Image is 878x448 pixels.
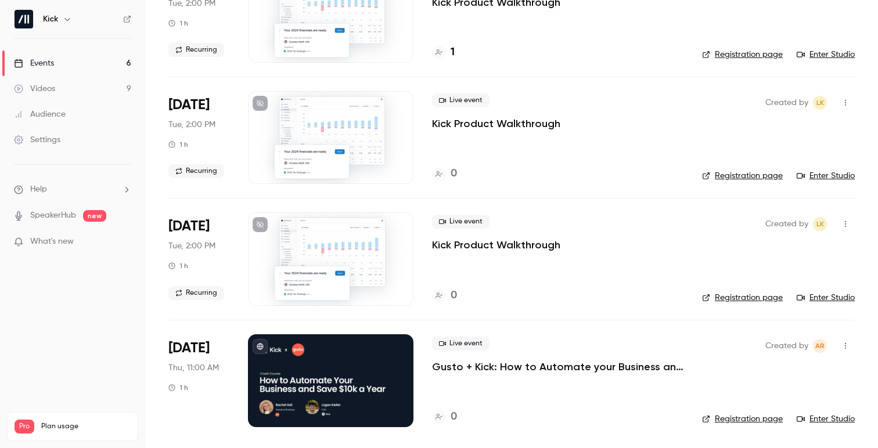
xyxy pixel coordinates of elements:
[432,215,490,229] span: Live event
[702,413,783,425] a: Registration page
[702,170,783,182] a: Registration page
[15,10,33,28] img: Kick
[168,119,215,131] span: Tue, 2:00 PM
[15,420,34,433] span: Pro
[815,339,825,353] span: AR
[168,164,224,178] span: Recurring
[168,217,210,236] span: [DATE]
[813,339,827,353] span: Andrew Roth
[168,334,229,427] div: Sep 25 Thu, 11:00 AM (America/Toronto)
[168,91,229,184] div: Sep 16 Tue, 11:00 AM (America/Los Angeles)
[168,383,188,392] div: 1 h
[816,217,824,231] span: LK
[451,409,457,425] h4: 0
[168,140,188,149] div: 1 h
[765,217,808,231] span: Created by
[168,362,219,374] span: Thu, 11:00 AM
[30,209,76,222] a: SpeakerHub
[14,183,131,196] li: help-dropdown-opener
[30,236,74,248] span: What's new
[432,166,457,182] a: 0
[41,422,131,431] span: Plan usage
[702,49,783,60] a: Registration page
[432,93,490,107] span: Live event
[813,96,827,110] span: Logan Kieller
[797,49,855,60] a: Enter Studio
[43,13,58,25] h6: Kick
[813,217,827,231] span: Logan Kieller
[432,360,683,374] a: Gusto + Kick: How to Automate your Business and Save $10k a Year
[765,96,808,110] span: Created by
[797,170,855,182] a: Enter Studio
[14,134,60,146] div: Settings
[797,413,855,425] a: Enter Studio
[451,166,457,182] h4: 0
[702,292,783,304] a: Registration page
[14,83,55,95] div: Videos
[14,109,66,120] div: Audience
[83,210,106,222] span: new
[432,45,455,60] a: 1
[168,43,224,57] span: Recurring
[765,339,808,353] span: Created by
[432,288,457,304] a: 0
[451,288,457,304] h4: 0
[168,286,224,300] span: Recurring
[168,261,188,270] div: 1 h
[432,409,457,425] a: 0
[168,19,188,28] div: 1 h
[14,57,54,69] div: Events
[432,238,560,252] a: Kick Product Walkthrough
[797,292,855,304] a: Enter Studio
[168,212,229,305] div: Sep 23 Tue, 11:00 AM (America/Los Angeles)
[451,45,455,60] h4: 1
[168,240,215,252] span: Tue, 2:00 PM
[30,183,47,196] span: Help
[432,117,560,131] a: Kick Product Walkthrough
[816,96,824,110] span: LK
[432,337,490,351] span: Live event
[168,339,210,357] span: [DATE]
[168,96,210,114] span: [DATE]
